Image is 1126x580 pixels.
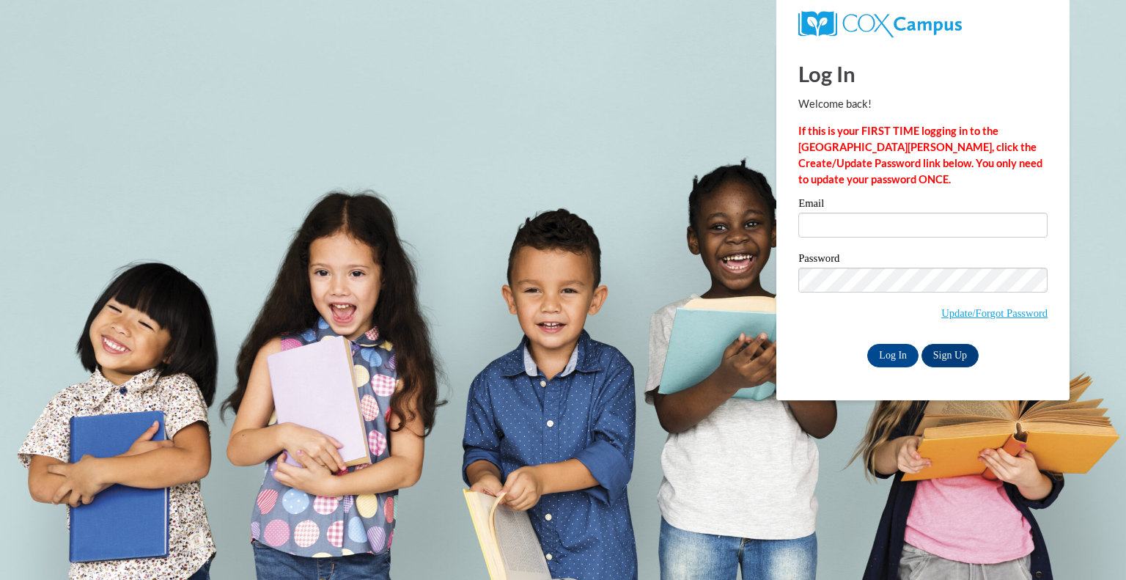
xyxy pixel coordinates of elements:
h1: Log In [798,59,1048,89]
strong: If this is your FIRST TIME logging in to the [GEOGRAPHIC_DATA][PERSON_NAME], click the Create/Upd... [798,125,1042,186]
label: Password [798,253,1048,268]
label: Email [798,198,1048,213]
a: COX Campus [798,17,962,29]
input: Log In [867,344,919,367]
a: Update/Forgot Password [941,307,1048,319]
p: Welcome back! [798,96,1048,112]
a: Sign Up [921,344,979,367]
img: COX Campus [798,11,962,37]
